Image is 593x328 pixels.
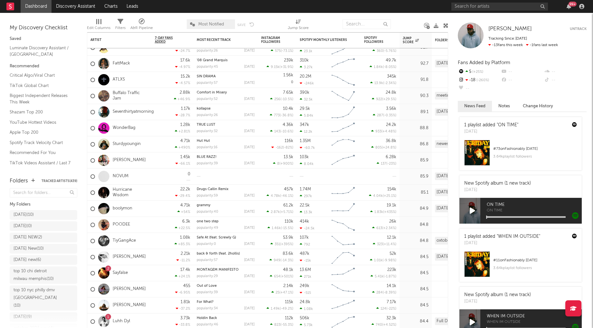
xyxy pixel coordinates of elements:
[188,172,190,176] div: 0
[283,91,293,95] div: 7.65k
[155,36,181,44] span: 7-Day Fans Added
[180,187,190,191] div: 22.2k
[244,81,255,85] div: [DATE]
[403,36,419,44] div: Jump Score
[300,210,312,214] div: 13.3k
[389,219,396,224] div: 26k
[458,60,510,65] span: Fans Added by Platform
[10,92,71,105] a: Biggest Independent Releases This Week
[174,97,190,101] div: +46.9 %
[300,113,313,118] div: 5.84k
[284,146,292,150] span: -82 %
[197,107,211,111] a: kollapse
[284,155,293,159] div: 13.5k
[435,92,476,100] div: meeting [DATE] (12)
[372,97,396,101] div: ( )
[271,210,280,214] span: 2.87k
[244,146,255,149] div: [DATE]
[180,91,190,95] div: 2.88k
[115,16,126,35] div: Filters
[280,65,292,69] span: +31.9 %
[10,221,77,231] a: [DATE](0)
[87,16,110,35] div: Edit Columns
[197,155,255,159] div: BLUE RAZZ!
[113,270,128,276] a: Sayfalse
[384,49,395,53] span: -5.76 %
[175,226,190,230] div: +22.5 %
[274,98,280,101] span: 256
[14,211,34,219] div: [DATE] ( 10 )
[113,303,146,308] a: [PERSON_NAME]
[113,238,136,244] a: TiyGangAce
[374,82,383,85] span: 13.9k
[14,245,44,253] div: [DATE] New ( 10 )
[329,217,358,233] svg: Chart title
[198,22,224,26] span: Most Notified
[14,286,59,310] div: top 10 nyc philly dmv [GEOGRAPHIC_DATA] ( 10 )
[261,36,284,44] div: Instagram Followers
[488,43,523,47] span: -13 fans this week
[497,234,540,239] a: "WHEN IM OUTSIDE"
[197,146,218,149] div: popularity: 16
[435,140,470,148] div: newest june (24)
[381,162,386,166] span: 137
[475,79,489,82] span: -260 %
[197,97,218,101] div: popularity: 52
[288,16,309,35] div: Jump Score
[90,38,139,42] div: Artist
[329,88,358,104] svg: Chart title
[370,65,396,69] div: ( )
[197,81,218,85] div: popularity: 57
[329,185,358,201] svg: Chart title
[370,210,396,214] div: ( )
[283,123,293,127] div: 4.36k
[300,146,315,150] div: -60.7k
[197,204,255,207] div: grammy
[10,177,28,185] div: Folders
[403,76,428,84] div: 91.8
[300,65,313,69] div: 3.27k
[197,91,255,94] div: Comfort in Misery
[197,38,245,42] div: Most Recent Track
[403,124,428,132] div: 88.8
[386,58,396,63] div: 49.7k
[435,60,457,67] div: [DATE] (1)
[113,91,148,101] a: Buffalo Traffic Jam
[288,24,309,32] div: Jump Score
[285,219,293,224] div: 110k
[435,188,458,196] div: [DATE] (9)
[181,107,190,111] div: 1.17k
[275,49,281,53] span: 575
[175,49,190,53] div: -24.7 %
[10,72,71,79] a: Critical Algo/Viral Chart
[10,210,77,220] a: [DATE](10)
[458,84,501,93] div: --
[113,61,130,66] a: FattMack
[14,256,41,264] div: [DATE] new ( 6 )
[493,264,577,272] div: 3.64k playlist followers
[177,210,190,214] div: +54 %
[113,109,154,115] a: Seventhirtyatmorning
[277,162,279,166] span: 8
[10,139,71,146] a: Spotify Track Velocity Chart
[270,113,293,117] div: ( )
[493,145,577,153] div: # 73 on Fashionably [DATE]
[271,145,293,150] div: ( )
[113,77,125,82] a: ATLXS
[544,68,587,76] div: --
[384,194,395,198] span: +25.1 %
[300,38,348,42] div: Spotify Monthly Listeners
[459,140,582,170] a: #73onFashionably [DATE]3.64kplaylist followers
[10,82,71,89] a: TikTok Global Chart
[276,146,283,150] span: -162
[115,24,126,32] div: Filters
[387,162,395,166] span: -23 %
[197,123,255,127] div: TRUE LUST
[284,58,293,63] div: 239k
[175,145,190,150] div: +490 %
[244,65,255,69] div: [DATE]
[384,65,395,69] span: -8.05 %
[10,119,71,126] a: YouTube Hottest Videos
[403,189,428,197] div: 85.1
[403,221,428,229] div: 84.8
